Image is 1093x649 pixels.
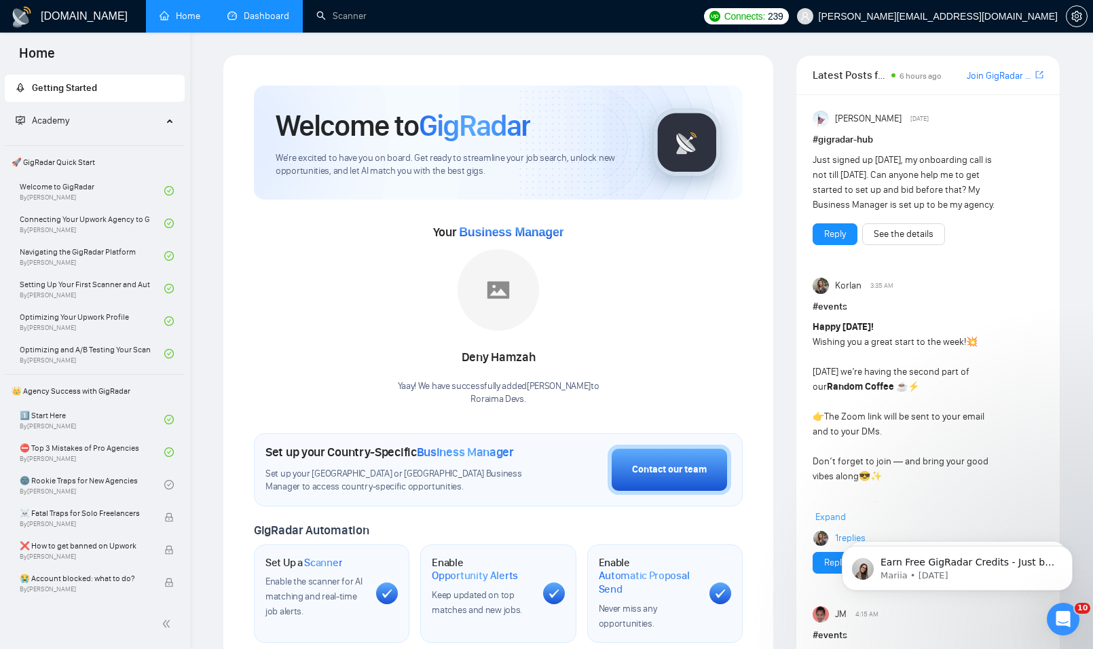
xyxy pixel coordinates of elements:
[459,225,563,239] span: Business Manager
[813,111,829,127] img: Anisuzzaman Khan
[1047,603,1079,635] iframe: Intercom live chat
[835,607,847,622] span: JM
[419,107,530,144] span: GigRadar
[827,381,894,392] strong: Random Coffee
[800,12,810,21] span: user
[398,393,599,406] p: Roraima Devs .
[1066,11,1088,22] a: setting
[6,149,183,176] span: 🚀 GigRadar Quick Start
[433,225,564,240] span: Your
[1067,11,1087,22] span: setting
[164,545,174,555] span: lock
[304,556,342,570] span: Scanner
[276,152,631,178] span: We're excited to have you on board. Get ready to streamline your job search, unlock new opportuni...
[164,219,174,228] span: check-circle
[20,572,150,585] span: 😭 Account blocked: what to do?
[20,339,164,369] a: Optimizing and A/B Testing Your Scanner for Better ResultsBy[PERSON_NAME]
[164,480,174,489] span: check-circle
[599,603,657,629] span: Never miss any opportunities.
[813,320,997,559] div: Wishing you a great start to the week! [DATE] we’re having the second part of our The Zoom link w...
[316,10,367,22] a: searchScanner
[20,470,164,500] a: 🌚 Rookie Traps for New AgenciesBy[PERSON_NAME]
[20,176,164,206] a: Welcome to GigRadarBy[PERSON_NAME]
[709,11,720,22] img: upwork-logo.png
[32,115,69,126] span: Academy
[870,470,882,482] span: ✨
[599,569,699,595] span: Automatic Proposal Send
[164,513,174,522] span: lock
[458,249,539,331] img: placeholder.png
[164,284,174,293] span: check-circle
[32,82,97,94] span: Getting Started
[164,251,174,261] span: check-circle
[164,349,174,358] span: check-circle
[724,9,765,24] span: Connects:
[1066,5,1088,27] button: setting
[768,9,783,24] span: 239
[6,377,183,405] span: 👑 Agency Success with GigRadar
[813,531,828,546] img: Korlan
[653,109,721,177] img: gigradar-logo.png
[870,280,893,292] span: 3:35 AM
[11,6,33,28] img: logo
[265,468,540,494] span: Set up your [GEOGRAPHIC_DATA] or [GEOGRAPHIC_DATA] Business Manager to access country-specific op...
[398,346,599,369] div: Deny Hamzah
[227,10,289,22] a: dashboardDashboard
[835,111,902,126] span: [PERSON_NAME]
[16,83,25,92] span: rocket
[835,278,862,293] span: Korlan
[20,506,150,520] span: ☠️ Fatal Traps for Solo Freelancers
[813,67,887,84] span: Latest Posts from the GigRadar Community
[608,445,731,495] button: Contact our team
[632,462,707,477] div: Contact our team
[821,517,1093,612] iframe: Intercom notifications message
[813,132,1043,147] h1: # gigradar-hub
[813,552,857,574] button: Reply
[164,447,174,457] span: check-circle
[813,153,997,212] div: Just signed up [DATE], my onboarding call is not till [DATE]. Can anyone help me to get started t...
[599,556,699,596] h1: Enable
[20,241,164,271] a: Navigating the GigRadar PlatformBy[PERSON_NAME]
[162,617,175,631] span: double-left
[164,186,174,196] span: check-circle
[16,115,25,125] span: fund-projection-screen
[910,113,929,125] span: [DATE]
[862,223,945,245] button: See the details
[432,569,518,582] span: Opportunity Alerts
[265,445,514,460] h1: Set up your Country-Specific
[20,306,164,336] a: Optimizing Your Upwork ProfileBy[PERSON_NAME]
[254,523,369,538] span: GigRadar Automation
[5,75,185,102] li: Getting Started
[20,520,150,528] span: By [PERSON_NAME]
[164,415,174,424] span: check-circle
[966,336,978,348] span: 💥
[908,381,919,392] span: ⚡
[160,10,200,22] a: homeHome
[824,227,846,242] a: Reply
[900,71,942,81] span: 6 hours ago
[16,115,69,126] span: Academy
[813,223,857,245] button: Reply
[859,470,870,482] span: 😎
[20,585,150,593] span: By [PERSON_NAME]
[813,606,829,623] img: JM
[813,411,824,422] span: 👉
[398,380,599,406] div: Yaay! We have successfully added [PERSON_NAME] to
[813,299,1043,314] h1: # events
[20,274,164,303] a: Setting Up Your First Scanner and Auto-BidderBy[PERSON_NAME]
[20,405,164,434] a: 1️⃣ Start HereBy[PERSON_NAME]
[164,316,174,326] span: check-circle
[1035,69,1043,81] a: export
[20,437,164,467] a: ⛔ Top 3 Mistakes of Pro AgenciesBy[PERSON_NAME]
[20,539,150,553] span: ❌ How to get banned on Upwork
[432,556,532,582] h1: Enable
[896,381,908,392] span: ☕
[8,43,66,72] span: Home
[1035,69,1043,80] span: export
[20,553,150,561] span: By [PERSON_NAME]
[813,321,874,333] strong: Happy [DATE]!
